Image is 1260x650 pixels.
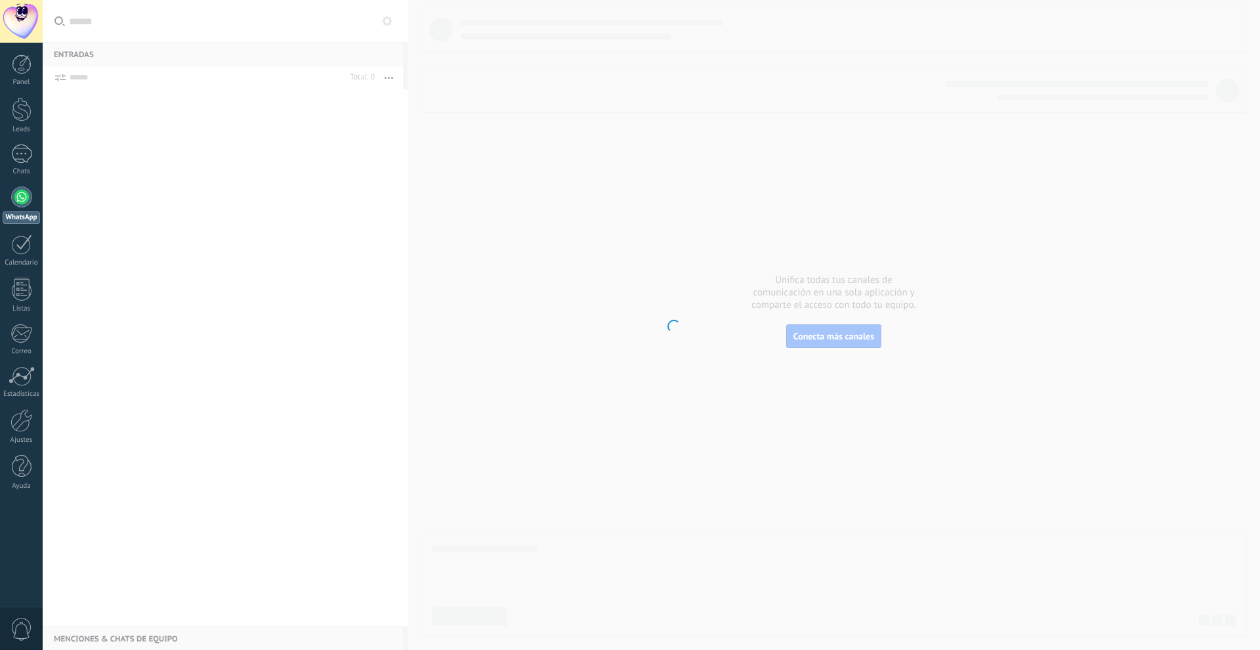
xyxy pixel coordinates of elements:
[3,259,41,267] div: Calendario
[3,167,41,176] div: Chats
[3,211,40,224] div: WhatsApp
[3,78,41,87] div: Panel
[3,347,41,356] div: Correo
[3,482,41,490] div: Ayuda
[3,390,41,399] div: Estadísticas
[3,436,41,444] div: Ajustes
[3,125,41,134] div: Leads
[3,305,41,313] div: Listas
